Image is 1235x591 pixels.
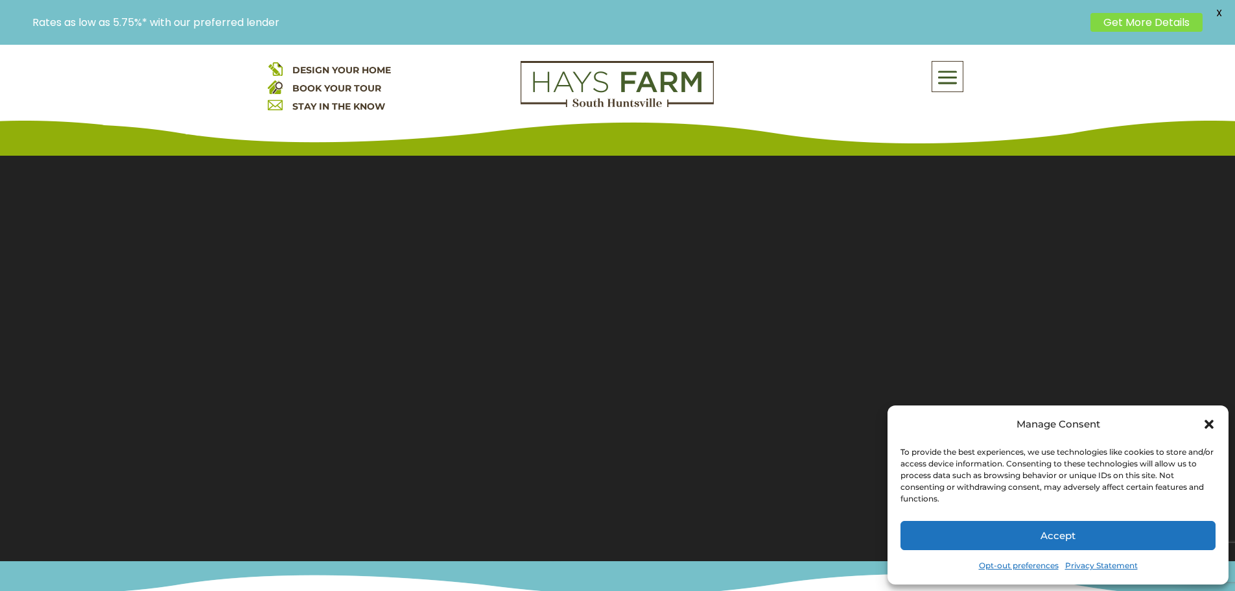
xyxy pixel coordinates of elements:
a: BOOK YOUR TOUR [292,82,381,94]
div: Manage Consent [1017,415,1100,433]
p: Rates as low as 5.75%* with our preferred lender [32,16,1084,29]
a: Opt-out preferences [979,557,1059,575]
a: hays farm homes huntsville development [521,99,714,110]
a: Get More Details [1090,13,1203,32]
img: book your home tour [268,79,283,94]
span: X [1209,3,1229,23]
img: Logo [521,61,714,108]
a: DESIGN YOUR HOME [292,64,391,76]
img: design your home [268,61,283,76]
a: Privacy Statement [1065,557,1138,575]
button: Accept [900,521,1216,550]
div: To provide the best experiences, we use technologies like cookies to store and/or access device i... [900,446,1214,505]
a: STAY IN THE KNOW [292,101,385,112]
div: Close dialog [1203,418,1216,431]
